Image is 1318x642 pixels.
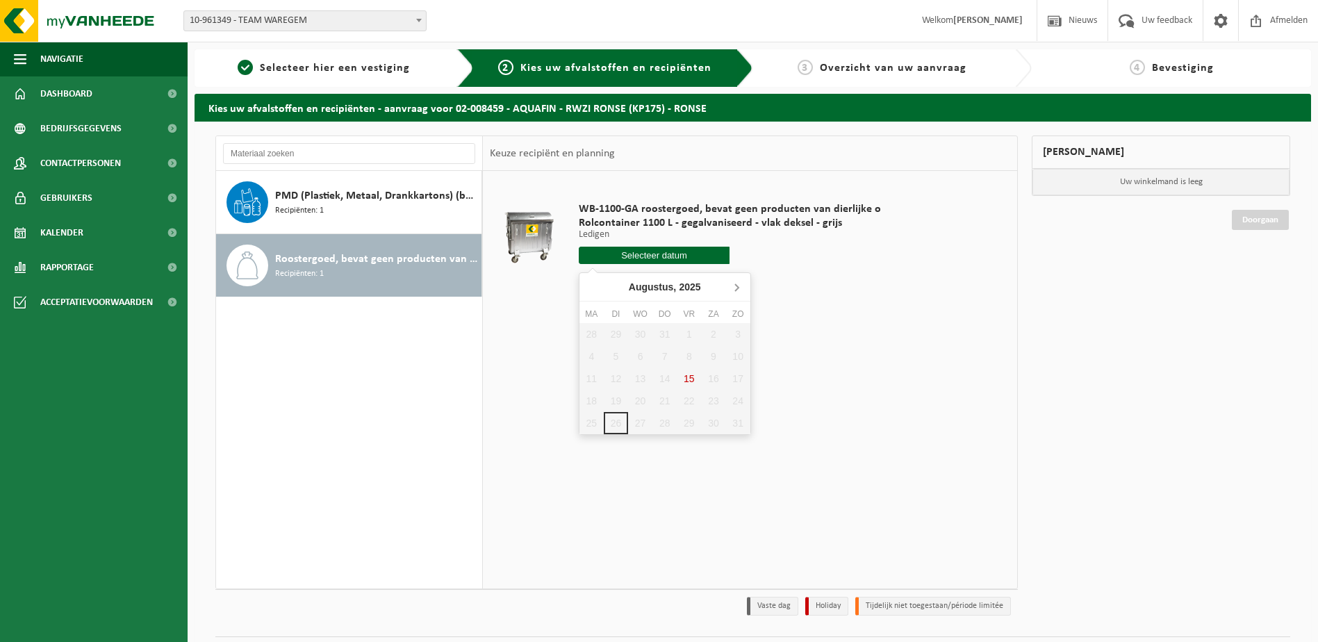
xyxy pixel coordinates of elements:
div: vr [677,307,701,321]
span: Selecteer hier een vestiging [260,63,410,74]
p: Uw winkelmand is leeg [1032,169,1290,195]
span: Recipiënten: 1 [275,267,324,281]
span: Bedrijfsgegevens [40,111,122,146]
span: 3 [798,60,813,75]
span: Rapportage [40,250,94,285]
h2: Kies uw afvalstoffen en recipiënten - aanvraag voor 02-008459 - AQUAFIN - RWZI RONSE (KP175) - RONSE [195,94,1311,121]
input: Materiaal zoeken [223,143,475,164]
div: Keuze recipiënt en planning [483,136,622,171]
span: WB-1100-GA roostergoed, bevat geen producten van dierlijke o [579,202,881,216]
span: PMD (Plastiek, Metaal, Drankkartons) (bedrijven) [275,188,478,204]
div: Augustus, [623,276,707,298]
li: Tijdelijk niet toegestaan/période limitée [855,597,1011,616]
div: ma [579,307,604,321]
div: za [701,307,725,321]
p: Ledigen [579,230,881,240]
div: [PERSON_NAME] [1032,135,1290,169]
span: Roostergoed, bevat geen producten van dierlijke oorsprong [275,251,478,267]
span: Recipiënten: 1 [275,204,324,217]
button: Roostergoed, bevat geen producten van dierlijke oorsprong Recipiënten: 1 [216,234,482,297]
span: Contactpersonen [40,146,121,181]
div: do [652,307,677,321]
a: 1Selecteer hier een vestiging [201,60,446,76]
span: 10-961349 - TEAM WAREGEM [183,10,427,31]
a: Doorgaan [1232,210,1289,230]
div: wo [628,307,652,321]
li: Vaste dag [747,597,798,616]
span: 10-961349 - TEAM WAREGEM [184,11,426,31]
span: Overzicht van uw aanvraag [820,63,966,74]
span: 2 [498,60,513,75]
li: Holiday [805,597,848,616]
div: zo [726,307,750,321]
span: Gebruikers [40,181,92,215]
span: Rolcontainer 1100 L - gegalvaniseerd - vlak deksel - grijs [579,216,881,230]
div: di [604,307,628,321]
span: Acceptatievoorwaarden [40,285,153,320]
i: 2025 [679,282,700,292]
span: 4 [1130,60,1145,75]
span: Bevestiging [1152,63,1214,74]
span: Navigatie [40,42,83,76]
span: Kies uw afvalstoffen en recipiënten [520,63,711,74]
span: Dashboard [40,76,92,111]
span: Kalender [40,215,83,250]
strong: [PERSON_NAME] [953,15,1023,26]
button: PMD (Plastiek, Metaal, Drankkartons) (bedrijven) Recipiënten: 1 [216,171,482,234]
input: Selecteer datum [579,247,730,264]
span: 1 [238,60,253,75]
